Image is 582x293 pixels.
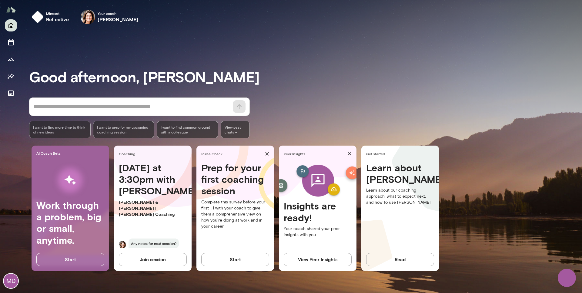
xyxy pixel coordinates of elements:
[46,11,69,16] span: Mindset
[5,53,17,65] button: Growth Plan
[284,253,352,266] button: View Peer Insights
[5,36,17,48] button: Sessions
[161,125,214,134] span: I want to find common ground with a colleague
[129,239,179,248] span: Any notes for next session?
[284,200,352,223] h4: Insights are ready!
[29,121,91,138] div: I want to find more time to think of new ideas
[46,16,69,23] h6: reflective
[98,11,139,16] span: Your coach
[201,253,269,266] button: Start
[366,253,434,266] button: Read
[76,7,143,27] div: Gwen ThrockmortonYour coach[PERSON_NAME]
[36,199,104,246] h4: Work through a problem, big or small, anytime.
[43,161,97,199] img: AI Workflows
[119,162,187,197] h4: [DATE] at 3:30pm with [PERSON_NAME]
[119,151,189,156] span: Coaching
[5,19,17,31] button: Home
[201,199,269,229] p: Complete this survey before your first 1:1 with your coach to give them a comprehensive view on h...
[98,16,139,23] h6: [PERSON_NAME]
[119,253,187,266] button: Join session
[201,162,269,197] h4: Prep for your first coaching session
[36,253,104,266] button: Start
[221,121,250,138] span: View past chats ->
[366,162,434,185] h4: Learn about [PERSON_NAME]
[288,162,347,200] img: peer-insights
[366,187,434,206] p: Learn about our coaching approach, what to expect next, and how to use [PERSON_NAME].
[6,4,16,15] img: Mento
[36,151,107,156] span: AI Coach Beta
[284,151,345,156] span: Peer Insights
[81,10,95,24] img: Gwen Throckmorton
[284,226,352,238] p: Your coach shared your peer insights with you.
[119,199,187,217] p: [PERSON_NAME] & [PERSON_NAME] | [PERSON_NAME] Coaching
[5,87,17,99] button: Documents
[97,125,151,134] span: I want to prep for my upcoming coaching session
[201,151,263,156] span: Pulse Check
[4,274,18,288] div: MD
[33,125,87,134] span: I want to find more time to think of new ideas
[32,11,44,23] img: mindset
[29,7,74,27] button: Mindsetreflective
[366,151,436,156] span: Get started
[119,241,126,248] img: Gwen
[157,121,218,138] div: I want to find common ground with a colleague
[29,68,582,85] h3: Good afternoon, [PERSON_NAME]
[93,121,155,138] div: I want to prep for my upcoming coaching session
[5,70,17,82] button: Insights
